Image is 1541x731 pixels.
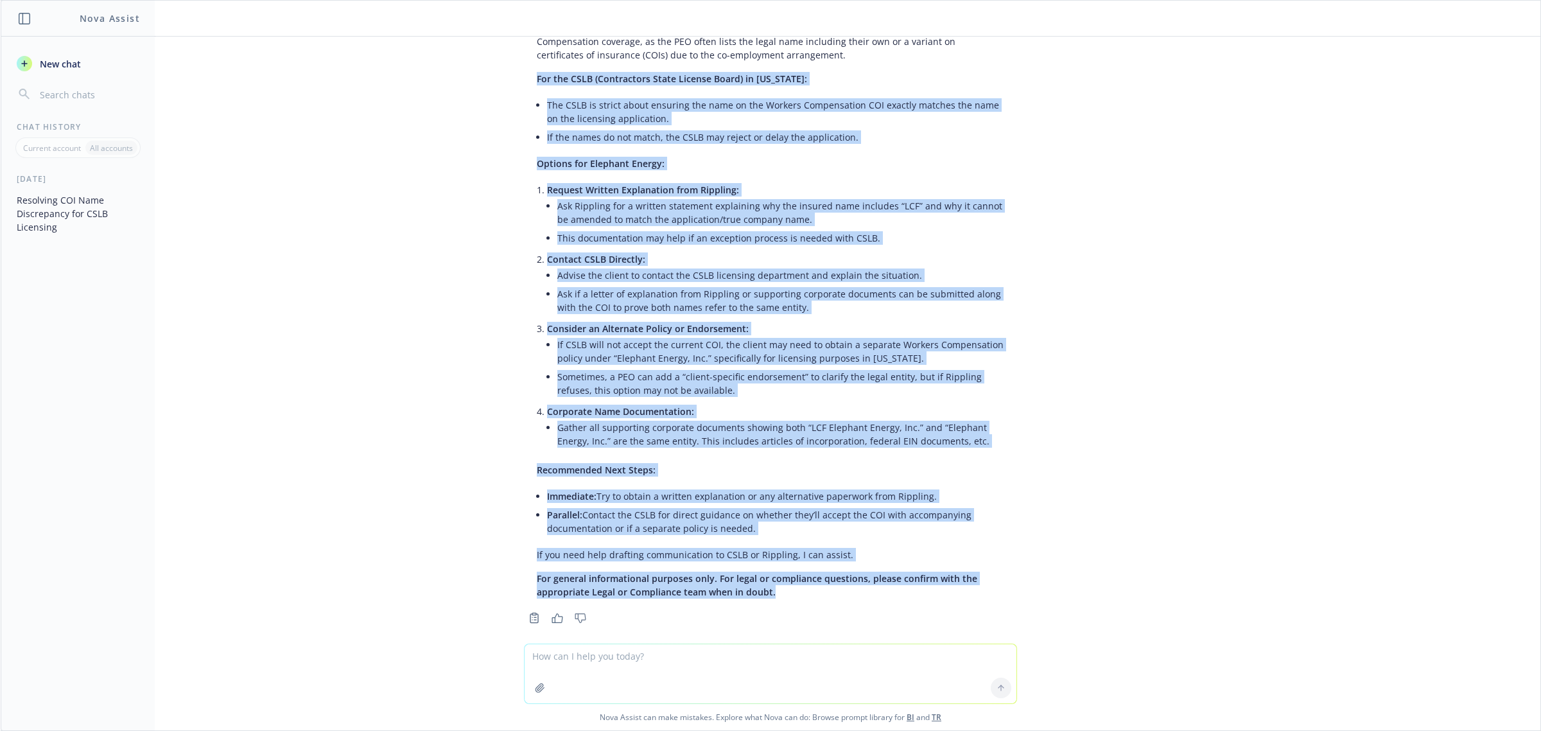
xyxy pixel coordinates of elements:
[907,712,914,723] a: BI
[547,184,739,196] span: Request Written Explanation from Rippling:
[23,143,81,154] p: Current account
[12,189,144,238] button: Resolving COI Name Discrepancy for CSLB Licensing
[37,85,139,103] input: Search chats
[557,335,1004,367] li: If CSLB will not accept the current COI, the client may need to obtain a separate Workers Compens...
[557,367,1004,400] li: Sometimes, a PEO can add a “client-specific endorsement” to clarify the legal entity, but if Ripp...
[80,12,140,25] h1: Nova Assist
[90,143,133,154] p: All accounts
[12,52,144,75] button: New chat
[537,548,1004,561] p: If you need help drafting communication to CSLB or Rippling, I can assist.
[1,173,155,184] div: [DATE]
[537,157,665,170] span: Options for Elephant Energy:
[37,57,81,71] span: New chat
[547,506,1004,538] li: Contact the CSLB for direct guidance on whether they’ll accept the COI with accompanying document...
[537,21,1004,62] p: This is a common issue when a client is using a PEO (Professional Employer Organization) for Work...
[547,96,1004,128] li: The CSLB is strict about ensuring the name on the Workers Compensation COI exactly matches the na...
[547,322,749,335] span: Consider an Alternate Policy or Endorsement:
[537,73,807,85] span: For the CSLB (Contractors State License Board) in [US_STATE]:
[547,253,645,265] span: Contact CSLB Directly:
[547,487,1004,506] li: Try to obtain a written explanation or any alternative paperwork from Rippling.
[1,121,155,132] div: Chat History
[557,197,1004,229] li: Ask Rippling for a written statement explaining why the insured name includes “LCF” and why it ca...
[547,128,1004,146] li: If the names do not match, the CSLB may reject or delay the application.
[537,464,656,476] span: Recommended Next Steps:
[547,509,582,521] span: Parallel:
[557,285,1004,317] li: Ask if a letter of explanation from Rippling or supporting corporate documents can be submitted a...
[557,418,1004,450] li: Gather all supporting corporate documents showing both “LCF Elephant Energy, Inc.” and “Elephant ...
[6,704,1535,730] span: Nova Assist can make mistakes. Explore what Nova can do: Browse prompt library for and
[528,612,540,624] svg: Copy to clipboard
[932,712,941,723] a: TR
[547,490,596,502] span: Immediate:
[557,266,1004,285] li: Advise the client to contact the CSLB licensing department and explain the situation.
[547,405,694,418] span: Corporate Name Documentation:
[570,609,591,627] button: Thumbs down
[557,229,1004,247] li: This documentation may help if an exception process is needed with CSLB.
[537,572,977,598] span: For general informational purposes only. For legal or compliance questions, please confirm with t...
